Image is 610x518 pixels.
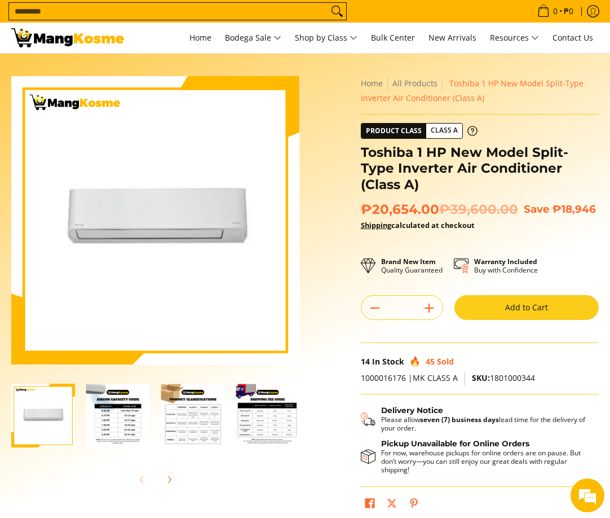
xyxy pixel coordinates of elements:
button: Add [415,299,443,317]
span: 1000016176 |MK CLASS A [361,372,458,383]
span: Shop by Class [295,31,357,45]
span: In Stock [372,356,404,367]
span: SKU: [472,372,490,383]
button: Subtract [361,299,388,317]
a: Product Class Class A [361,123,478,139]
strong: Pickup Unavailable for Online Orders [381,439,529,448]
del: ₱39,600.00 [439,201,518,218]
p: For now, warehouse pickups for online orders are on pause. But don’t worry—you can still enjoy ou... [381,449,587,474]
button: Add to Cart [454,295,599,320]
h1: Toshiba 1 HP New Model Split-Type Inverter Air Conditioner (Class A) [361,144,599,194]
img: Toshiba 1 HP New Model Split-Type Inverter Air Conditioner (Class A) [11,76,299,365]
span: Toshiba 1 HP New Model Split-Type Inverter Air Conditioner (Class A) [361,78,584,103]
a: Shipping [361,220,391,230]
button: Shipping & Delivery [361,406,587,432]
strong: Delivery Notice [381,406,443,415]
span: 0 [551,7,559,15]
a: Home [184,23,217,53]
a: Share on Facebook [362,495,378,515]
img: Toshiba Split-Type Inverter Hi-Wall Aircon 1HP (Class A) l Mang Kosme [11,28,124,47]
a: Post on X [384,495,400,515]
span: ₱20,654.00 [361,201,518,218]
strong: Brand New Item [381,257,436,266]
a: New Arrivals [423,23,482,53]
nav: Main Menu [135,23,599,53]
a: Bulk Center [365,23,421,53]
nav: Breadcrumbs [361,76,599,106]
strong: calculated at checkout [361,220,475,230]
span: ₱0 [562,7,575,15]
span: 1801000344 [472,372,535,383]
span: Class A [426,124,462,138]
p: Buy with Confidence [474,257,538,274]
span: Product Class [361,124,426,138]
img: Toshiba 1 HP New Model Split-Type Inverter Air Conditioner (Class A)-1 [11,384,75,447]
span: Bulk Center [371,32,415,43]
strong: seven (7) business days [420,415,499,424]
span: Sold [437,356,454,367]
span: ₱18,946 [552,203,596,216]
a: Contact Us [547,23,599,53]
span: Resources [490,31,539,45]
a: Pin on Pinterest [406,495,422,515]
a: Shop by Class [289,23,363,53]
button: Search [328,3,346,20]
span: Home [189,32,211,43]
span: Save [524,203,550,216]
span: 14 [361,356,370,367]
span: New Arrivals [428,32,476,43]
img: Toshiba 1 HP New Model Split-Type Inverter Air Conditioner (Class A)-2 [86,384,150,447]
img: Toshiba 1 HP New Model Split-Type Inverter Air Conditioner (Class A)-3 [161,384,225,447]
span: Bodega Sale [225,31,281,45]
span: 45 [426,356,435,367]
a: All Products [392,78,437,89]
p: Quality Guaranteed [381,257,443,274]
a: Home [361,78,383,89]
a: Resources [484,23,545,53]
button: Next [157,467,182,492]
span: Contact Us [552,32,593,43]
p: Please allow lead time for the delivery of your order. [381,415,587,432]
img: mang-kosme-shipping-fee-guide-infographic [236,384,299,447]
strong: Warranty Included [474,257,537,266]
span: • [534,5,577,17]
a: Bodega Sale [219,23,287,53]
